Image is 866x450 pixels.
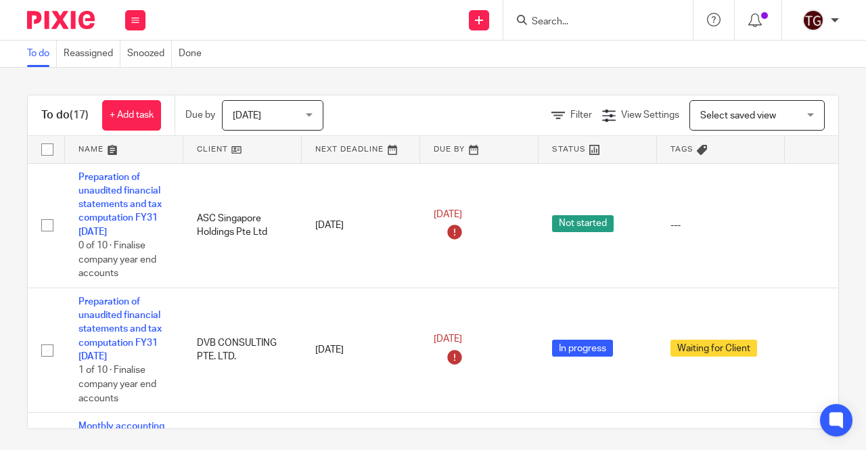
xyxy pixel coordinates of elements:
[102,100,161,131] a: + Add task
[78,366,156,403] span: 1 of 10 · Finalise company year end accounts
[183,288,302,412] td: DVB CONSULTING PTE. LTD.
[670,340,757,357] span: Waiting for Client
[233,111,261,120] span: [DATE]
[127,41,172,67] a: Snoozed
[552,215,614,232] span: Not started
[78,241,156,278] span: 0 of 10 · Finalise company year end accounts
[670,145,693,153] span: Tags
[530,16,652,28] input: Search
[70,110,89,120] span: (17)
[621,110,679,120] span: View Settings
[552,340,613,357] span: In progress
[183,163,302,288] td: ASC Singapore Holdings Pte Ltd
[78,173,162,237] a: Preparation of unaudited financial statements and tax computation FY31 [DATE]
[64,41,120,67] a: Reassigned
[27,11,95,29] img: Pixie
[670,219,771,232] div: ---
[700,111,776,120] span: Select saved view
[802,9,824,31] img: tisch_global_logo.jpeg
[570,110,592,120] span: Filter
[302,288,420,412] td: [DATE]
[27,41,57,67] a: To do
[302,163,420,288] td: [DATE]
[179,41,208,67] a: Done
[78,422,164,445] a: Monthly accounting (Aug-[DATE])
[434,334,462,344] span: [DATE]
[41,108,89,122] h1: To do
[78,297,162,361] a: Preparation of unaudited financial statements and tax computation FY31 [DATE]
[185,108,215,122] p: Due by
[434,210,462,219] span: [DATE]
